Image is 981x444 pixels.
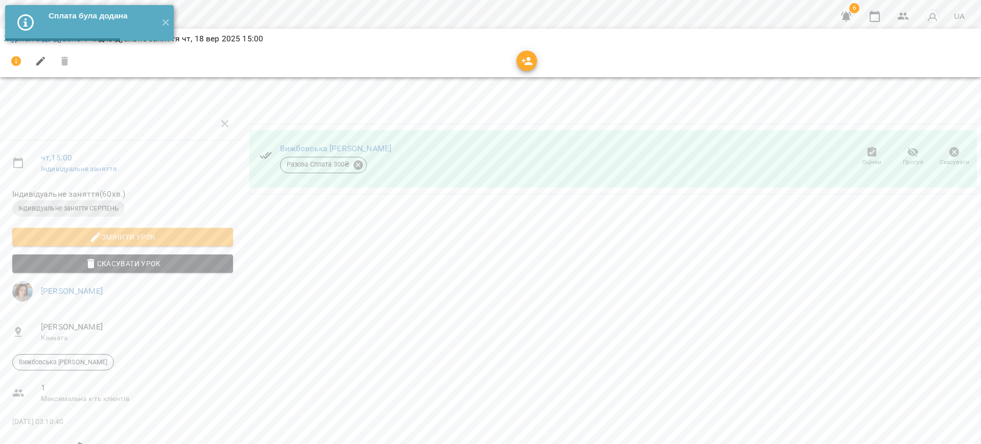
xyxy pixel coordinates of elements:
span: Скасувати [940,158,969,167]
span: Скасувати Урок [20,258,225,270]
div: Вижбовська [PERSON_NAME] [12,354,114,370]
a: чт , 15:00 [41,153,72,162]
span: 1 [41,382,233,394]
img: bf8b94f3f9fb03d2e0758250d0d5aea0.jpg [12,281,33,301]
a: Індивідуальне заняття [41,165,117,173]
button: Оцінки [851,143,893,171]
span: Індивідуальне заняття СЕРПЕНЬ [12,204,125,213]
a: [PERSON_NAME] [41,286,103,296]
span: Оцінки [862,158,881,167]
span: 6 [849,3,859,13]
img: avatar_s.png [925,9,940,24]
span: Індивідуальне заняття ( 60 хв. ) [12,188,233,200]
button: Прогул [893,143,934,171]
button: Скасувати [933,143,975,171]
span: [PERSON_NAME] [41,321,233,333]
p: [DATE] 03:10:40 [12,417,233,427]
button: UA [950,7,969,26]
span: Вижбовська [PERSON_NAME] [13,358,113,367]
p: Максимальна к-ть клієнтів [41,394,233,404]
button: Скасувати Урок [12,254,233,273]
nav: breadcrumb [4,33,977,45]
span: Прогул [903,158,923,167]
div: Сплата була додана [49,10,153,21]
a: Вижбовська [PERSON_NAME] [280,144,392,153]
p: Кімната [41,333,233,343]
button: Змінити урок [12,228,233,246]
span: Разова Сплата 300 ₴ [281,160,356,169]
div: Разова Сплата 300₴ [280,157,367,173]
span: Змінити урок [20,231,225,243]
span: UA [954,11,965,21]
